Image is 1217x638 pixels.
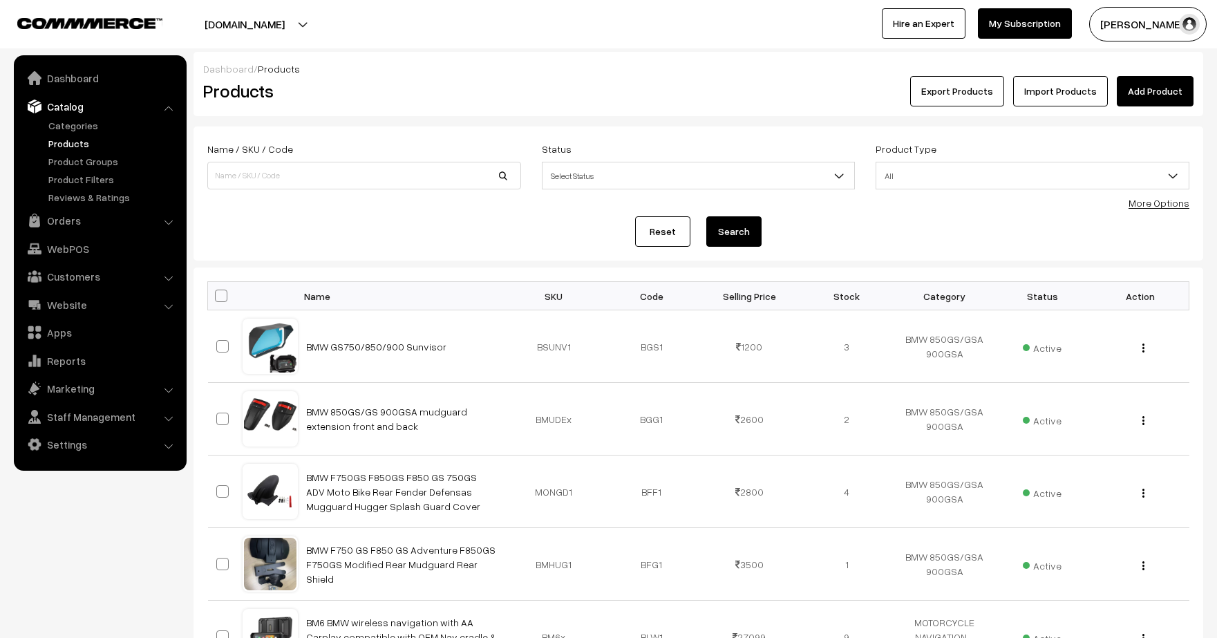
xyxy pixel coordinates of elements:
div: / [203,62,1194,76]
td: MONGD1 [505,456,603,528]
a: Apps [17,320,182,345]
th: Stock [798,282,896,310]
button: Export Products [910,76,1004,106]
td: 3 [798,310,896,383]
span: Active [1023,410,1062,428]
span: Products [258,63,300,75]
td: BFG1 [603,528,700,601]
button: [PERSON_NAME] [1089,7,1207,41]
a: Reset [635,216,690,247]
a: Dashboard [17,66,182,91]
a: My Subscription [978,8,1072,39]
img: user [1179,14,1200,35]
span: Active [1023,555,1062,573]
button: [DOMAIN_NAME] [156,7,333,41]
a: More Options [1129,197,1189,209]
a: Settings [17,432,182,457]
a: Catalog [17,94,182,119]
span: Active [1023,337,1062,355]
a: Dashboard [203,63,254,75]
td: 3500 [700,528,798,601]
a: Customers [17,264,182,289]
img: Menu [1142,561,1144,570]
a: BMW F750 GS F850 GS Adventure F850GS F750GS Modified Rear Mudguard Rear Shield [306,544,496,585]
th: Selling Price [700,282,798,310]
label: Status [542,142,572,156]
label: Name / SKU / Code [207,142,293,156]
td: 1 [798,528,896,601]
a: Orders [17,208,182,233]
th: SKU [505,282,603,310]
span: Select Status [542,162,856,189]
th: Code [603,282,700,310]
a: Reviews & Ratings [45,190,182,205]
h2: Products [203,80,520,102]
input: Name / SKU / Code [207,162,521,189]
span: Select Status [543,164,855,188]
a: Hire an Expert [882,8,965,39]
img: Menu [1142,416,1144,425]
td: BGS1 [603,310,700,383]
th: Status [994,282,1091,310]
img: COMMMERCE [17,18,162,28]
a: BMW GS750/850/900 Sunvisor [306,341,446,353]
button: Search [706,216,762,247]
td: BMHUG1 [505,528,603,601]
a: BMW 850GS/GS 900GSA mudguard extension front and back [306,406,467,432]
a: Import Products [1013,76,1108,106]
td: BMW 850GS/GSA 900GSA [896,528,993,601]
td: 1200 [700,310,798,383]
a: Categories [45,118,182,133]
td: 2800 [700,456,798,528]
span: Active [1023,482,1062,500]
a: Staff Management [17,404,182,429]
a: COMMMERCE [17,14,138,30]
a: Product Filters [45,172,182,187]
td: BMW 850GS/GSA 900GSA [896,310,993,383]
th: Category [896,282,993,310]
span: All [876,162,1189,189]
a: Products [45,136,182,151]
th: Name [298,282,505,310]
a: Product Groups [45,154,182,169]
a: BMW F750GS F850GS F850 GS 750GS ADV Moto Bike Rear Fender Defensas Mugguard Hugger Splash Guard C... [306,471,480,512]
a: Add Product [1117,76,1194,106]
img: Menu [1142,344,1144,353]
td: BGG1 [603,383,700,456]
th: Action [1091,282,1189,310]
td: 2600 [700,383,798,456]
td: 4 [798,456,896,528]
a: Reports [17,348,182,373]
td: BFF1 [603,456,700,528]
td: BMW 850GS/GSA 900GSA [896,456,993,528]
span: All [876,164,1189,188]
td: BSUNV1 [505,310,603,383]
a: Website [17,292,182,317]
img: Menu [1142,489,1144,498]
td: 2 [798,383,896,456]
label: Product Type [876,142,936,156]
td: BMUDEx [505,383,603,456]
td: BMW 850GS/GSA 900GSA [896,383,993,456]
a: Marketing [17,376,182,401]
a: WebPOS [17,236,182,261]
